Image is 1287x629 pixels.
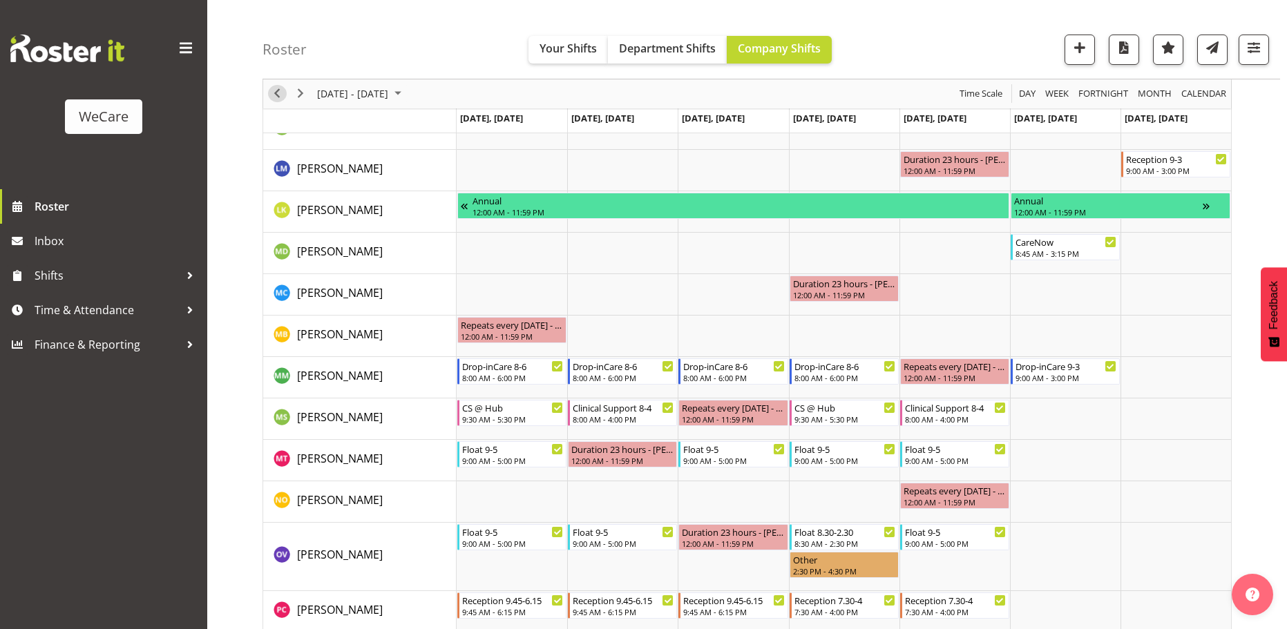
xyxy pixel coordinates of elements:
span: [PERSON_NAME] [297,451,383,466]
div: Monique Telford"s event - Duration 23 hours - Monique Telford Begin From Tuesday, September 30, 2... [568,441,677,467]
span: [PERSON_NAME] [297,244,383,259]
div: Repeats every [DATE] - [PERSON_NAME] [682,400,784,414]
div: previous period [265,79,289,108]
div: Mehreen Sardar"s event - Clinical Support 8-4 Begin From Friday, October 3, 2025 at 8:00:00 AM GM... [900,400,1009,426]
button: Feedback - Show survey [1261,267,1287,361]
div: 12:00 AM - 11:59 PM [793,289,895,300]
a: [PERSON_NAME] [297,326,383,342]
div: Mehreen Sardar"s event - CS @ Hub Begin From Monday, September 29, 2025 at 9:30:00 AM GMT+13:00 E... [457,400,566,426]
div: Repeats every [DATE] - [PERSON_NAME] [904,359,1006,373]
div: Olive Vermazen"s event - Float 8.30-2.30 Begin From Thursday, October 2, 2025 at 8:30:00 AM GMT+1... [790,524,899,550]
div: 8:45 AM - 3:15 PM [1016,248,1116,259]
div: 9:30 AM - 5:30 PM [794,414,895,425]
div: 9:45 AM - 6:15 PM [573,606,674,617]
span: Shifts [35,265,180,286]
div: Penny Clyne-Moffat"s event - Reception 7.30-4 Begin From Thursday, October 2, 2025 at 7:30:00 AM ... [790,592,899,619]
h4: Roster [263,41,307,57]
div: CS @ Hub [462,400,563,414]
button: Your Shifts [528,36,608,64]
span: Your Shifts [540,41,597,56]
a: [PERSON_NAME] [297,546,383,563]
td: Olive Vermazen resource [263,523,457,591]
div: 9:00 AM - 5:00 PM [794,455,895,466]
div: Drop-inCare 8-6 [573,359,674,373]
div: Reception 7.30-4 [905,593,1006,607]
img: help-xxl-2.png [1246,588,1259,601]
div: Matthew Mckenzie"s event - Repeats every friday - Matthew Mckenzie Begin From Friday, October 3, ... [900,358,1009,385]
span: [DATE], [DATE] [460,112,523,124]
div: Reception 9.45-6.15 [462,593,563,607]
div: 7:30 AM - 4:00 PM [905,606,1006,617]
div: Monique Telford"s event - Float 9-5 Begin From Wednesday, October 1, 2025 at 9:00:00 AM GMT+13:00... [678,441,788,467]
a: [PERSON_NAME] [297,492,383,508]
div: CareNow [1016,235,1116,249]
a: [PERSON_NAME] [297,601,383,618]
div: Monique Telford"s event - Float 9-5 Begin From Thursday, October 2, 2025 at 9:00:00 AM GMT+13:00 ... [790,441,899,467]
div: 2:30 PM - 4:30 PM [793,565,895,577]
div: Drop-inCare 8-6 [462,359,563,373]
button: Timeline Day [1017,86,1038,103]
div: Olive Vermazen"s event - Other Begin From Thursday, October 2, 2025 at 2:30:00 PM GMT+13:00 Ends ... [790,552,899,578]
div: 9:00 AM - 3:00 PM [1126,165,1227,176]
a: [PERSON_NAME] [297,243,383,260]
div: Matthew Mckenzie"s event - Drop-inCare 8-6 Begin From Tuesday, September 30, 2025 at 8:00:00 AM G... [568,358,677,385]
div: Duration 23 hours - [PERSON_NAME] [682,525,784,539]
span: [DATE] - [DATE] [316,86,390,103]
button: Highlight an important date within the roster. [1153,35,1183,65]
span: Time & Attendance [35,300,180,320]
div: Liandy Kritzinger"s event - Annual Begin From Monday, September 22, 2025 at 12:00:00 AM GMT+12:00... [457,193,1009,219]
div: Monique Telford"s event - Float 9-5 Begin From Monday, September 29, 2025 at 9:00:00 AM GMT+13:00... [457,441,566,467]
span: Day [1018,86,1037,103]
td: Mary Childs resource [263,274,457,316]
td: Liandy Kritzinger resource [263,191,457,233]
div: Clinical Support 8-4 [573,400,674,414]
div: 12:00 AM - 11:59 PM [904,372,1006,383]
div: Sep 29 - Oct 05, 2025 [312,79,410,108]
button: Download a PDF of the roster according to the set date range. [1109,35,1139,65]
div: Clinical Support 8-4 [905,400,1006,414]
div: Duration 23 hours - [PERSON_NAME] [571,442,674,456]
div: Lainie Montgomery"s event - Duration 23 hours - Lainie Montgomery Begin From Friday, October 3, 2... [900,151,1009,177]
div: 12:00 AM - 11:59 PM [461,331,563,342]
div: Drop-inCare 9-3 [1016,359,1116,373]
img: Rosterit website logo [10,35,124,62]
div: 9:00 AM - 5:00 PM [462,455,563,466]
div: Penny Clyne-Moffat"s event - Reception 7.30-4 Begin From Friday, October 3, 2025 at 7:30:00 AM GM... [900,592,1009,619]
div: 9:00 AM - 5:00 PM [573,538,674,549]
div: 12:00 AM - 11:59 PM [904,165,1006,176]
div: WeCare [79,106,128,127]
div: Reception 9.45-6.15 [683,593,784,607]
div: Other [793,552,895,566]
div: 7:30 AM - 4:00 PM [794,606,895,617]
div: Duration 23 hours - [PERSON_NAME] [904,152,1006,166]
td: Matthew Brewer resource [263,316,457,357]
div: 12:00 AM - 11:59 PM [473,206,1006,217]
div: 12:00 AM - 11:59 PM [682,538,784,549]
td: Lainie Montgomery resource [263,150,457,191]
div: Lainie Montgomery"s event - Reception 9-3 Begin From Sunday, October 5, 2025 at 9:00:00 AM GMT+13... [1121,151,1230,177]
div: Duration 23 hours - [PERSON_NAME] [793,276,895,290]
div: 9:45 AM - 6:15 PM [462,606,563,617]
div: 9:00 AM - 3:00 PM [1016,372,1116,383]
span: [DATE], [DATE] [1125,112,1188,124]
td: Marie-Claire Dickson-Bakker resource [263,233,457,274]
span: [PERSON_NAME] [297,119,383,135]
div: Float 9-5 [462,525,563,539]
a: [PERSON_NAME] [297,367,383,384]
div: 8:00 AM - 4:00 PM [905,414,1006,425]
div: 12:00 AM - 11:59 PM [682,414,784,425]
div: 8:00 AM - 6:00 PM [794,372,895,383]
div: Natasha Ottley"s event - Repeats every friday - Natasha Ottley Begin From Friday, October 3, 2025... [900,483,1009,509]
div: Float 9-5 [462,442,563,456]
div: Matthew Brewer"s event - Repeats every monday - Matthew Brewer Begin From Monday, September 29, 2... [457,317,566,343]
div: Reception 7.30-4 [794,593,895,607]
div: 8:00 AM - 6:00 PM [683,372,784,383]
button: Timeline Month [1136,86,1174,103]
button: Filter Shifts [1239,35,1269,65]
div: Mehreen Sardar"s event - CS @ Hub Begin From Thursday, October 2, 2025 at 9:30:00 AM GMT+13:00 En... [790,400,899,426]
button: Timeline Week [1043,86,1071,103]
div: Drop-inCare 8-6 [794,359,895,373]
div: Marie-Claire Dickson-Bakker"s event - CareNow Begin From Saturday, October 4, 2025 at 8:45:00 AM ... [1011,234,1120,260]
div: Mary Childs"s event - Duration 23 hours - Mary Childs Begin From Thursday, October 2, 2025 at 12:... [790,275,899,302]
div: Float 9-5 [683,442,784,456]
